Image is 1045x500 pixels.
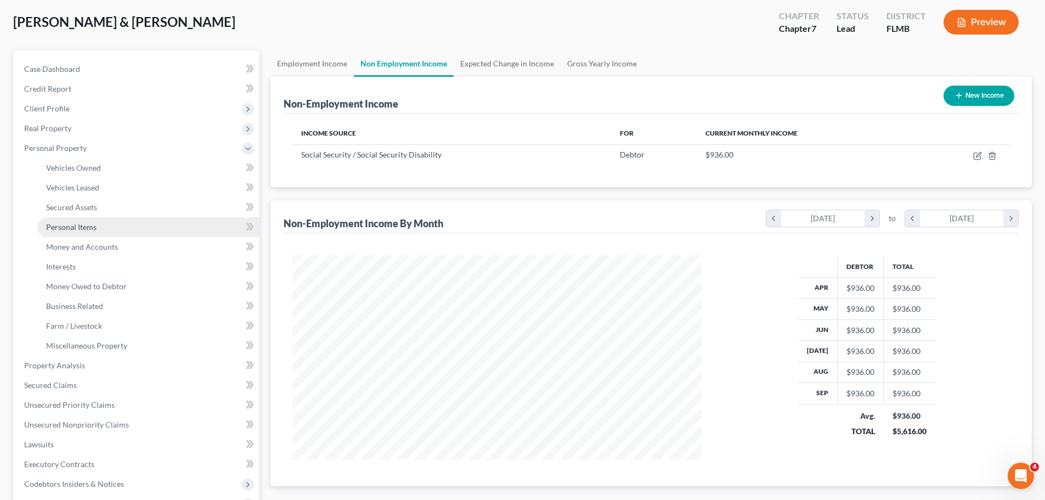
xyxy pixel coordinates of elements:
[37,296,259,316] a: Business Related
[884,341,935,362] td: $936.00
[798,362,838,383] th: Aug
[944,10,1019,35] button: Preview
[846,411,875,422] div: Avg.
[884,299,935,319] td: $936.00
[884,278,935,299] td: $936.00
[24,123,71,133] span: Real Property
[284,97,398,110] div: Non-Employment Income
[779,23,819,35] div: Chapter
[15,356,259,375] a: Property Analysis
[37,158,259,178] a: Vehicles Owned
[798,341,838,362] th: [DATE]
[846,388,874,399] div: $936.00
[24,104,70,113] span: Client Profile
[781,210,865,227] div: [DATE]
[15,435,259,454] a: Lawsuits
[13,14,235,30] span: [PERSON_NAME] & [PERSON_NAME]
[846,367,874,378] div: $936.00
[1030,463,1039,471] span: 4
[15,375,259,395] a: Secured Claims
[886,10,926,23] div: District
[884,255,935,277] th: Total
[920,210,1004,227] div: [DATE]
[15,454,259,474] a: Executory Contracts
[454,50,561,77] a: Expected Change in Income
[15,59,259,79] a: Case Dashboard
[37,316,259,336] a: Farm / Livestock
[24,479,124,488] span: Codebtors Insiders & Notices
[798,319,838,340] th: Jun
[893,426,927,437] div: $5,616.00
[270,50,354,77] a: Employment Income
[766,210,781,227] i: chevron_left
[838,255,884,277] th: Debtor
[837,10,869,23] div: Status
[301,150,442,159] span: Social Security / Social Security Disability
[837,23,869,35] div: Lead
[24,64,80,74] span: Case Dashboard
[24,143,87,153] span: Personal Property
[865,210,879,227] i: chevron_right
[884,319,935,340] td: $936.00
[893,411,927,422] div: $936.00
[284,217,443,230] div: Non-Employment Income By Month
[798,278,838,299] th: Apr
[1008,463,1034,489] iframe: Intercom live chat
[37,237,259,257] a: Money and Accounts
[46,301,103,311] span: Business Related
[46,183,99,192] span: Vehicles Leased
[37,336,259,356] a: Miscellaneous Property
[15,415,259,435] a: Unsecured Nonpriority Claims
[37,178,259,198] a: Vehicles Leased
[561,50,643,77] a: Gross Yearly Income
[46,321,102,330] span: Farm / Livestock
[46,341,127,350] span: Miscellaneous Property
[884,362,935,383] td: $936.00
[944,86,1014,106] button: New Income
[37,198,259,217] a: Secured Assets
[811,23,816,33] span: 7
[620,129,634,137] span: For
[24,440,54,449] span: Lawsuits
[24,380,77,390] span: Secured Claims
[46,163,101,172] span: Vehicles Owned
[354,50,454,77] a: Non Employment Income
[46,282,127,291] span: Money Owed to Debtor
[889,213,896,224] span: to
[1003,210,1018,227] i: chevron_right
[798,383,838,404] th: Sep
[46,242,118,251] span: Money and Accounts
[905,210,920,227] i: chevron_left
[24,400,115,409] span: Unsecured Priority Claims
[37,257,259,277] a: Interests
[15,395,259,415] a: Unsecured Priority Claims
[779,10,819,23] div: Chapter
[24,84,71,93] span: Credit Report
[705,150,733,159] span: $936.00
[798,299,838,319] th: May
[24,361,85,370] span: Property Analysis
[46,203,97,212] span: Secured Assets
[884,383,935,404] td: $936.00
[846,346,874,357] div: $936.00
[24,459,94,469] span: Executory Contracts
[301,129,356,137] span: Income Source
[846,426,875,437] div: TOTAL
[846,304,874,314] div: $936.00
[15,79,259,99] a: Credit Report
[37,277,259,296] a: Money Owed to Debtor
[705,129,798,137] span: Current Monthly Income
[24,420,129,429] span: Unsecured Nonpriority Claims
[846,325,874,336] div: $936.00
[37,217,259,237] a: Personal Items
[620,150,645,159] span: Debtor
[46,262,76,271] span: Interests
[886,23,926,35] div: FLMB
[846,283,874,294] div: $936.00
[46,222,97,232] span: Personal Items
